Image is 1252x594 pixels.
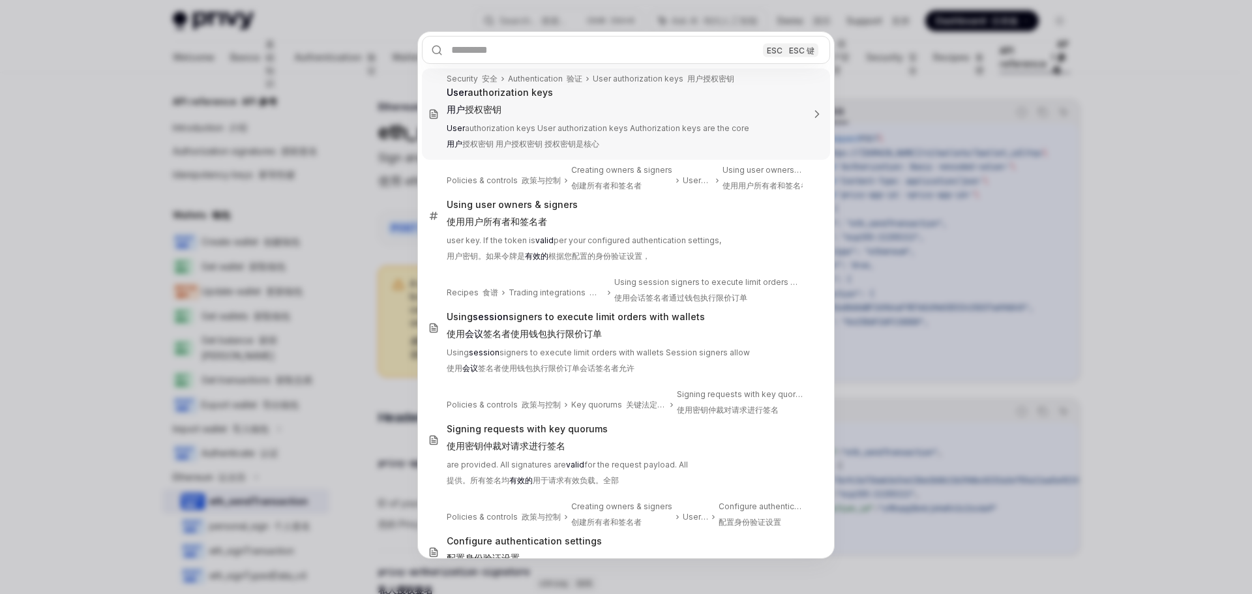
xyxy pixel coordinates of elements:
p: user key. If the token is per your configured authentication settings, [447,235,803,267]
div: Authentication [508,74,582,84]
b: 用户 [447,139,462,149]
b: session [473,311,509,322]
font: 安全 [482,74,498,83]
b: 会议 [465,328,483,339]
b: session [469,348,499,357]
div: ESC [763,43,818,57]
font: 关键法定人数 [626,400,673,409]
div: User authorization keys [593,74,734,84]
b: User [447,123,465,133]
div: Users [683,512,708,522]
div: Using signers to execute limit orders with wallets [447,311,705,345]
font: 用户授权密钥 [687,74,734,83]
div: Security [447,74,498,84]
font: 提供。所有签名均 用于请求有效负载。全部 [447,475,619,485]
font: 用户密钥。如果令牌是 根据您配置的身份验证设置， [447,251,650,261]
font: 创建所有者和签名者 [571,517,642,527]
div: Using user owners & signers [447,199,578,233]
div: Policies & controls [447,175,561,186]
p: Using signers to execute limit orders with wallets Session signers allow [447,348,803,379]
b: valid [535,235,554,245]
font: 政策与控制 [522,512,561,522]
font: 使用密钥仲裁对请求进行签名 [447,440,565,451]
font: 用户 [709,175,725,185]
div: Signing requests with key quorums [447,423,608,457]
font: 创建所有者和签名者 [571,181,642,190]
b: User [447,87,468,98]
font: 使用密钥仲裁对请求进行签名 [677,405,779,415]
font: 政策与控制 [522,400,561,409]
font: 使用用户所有者和签名者 [723,181,809,190]
div: Trading integrations [509,288,604,298]
div: Using user owners & signers [723,165,803,196]
font: 政策与控制 [522,175,561,185]
div: authorization keys [447,87,553,121]
p: authorization keys User authorization keys Authorization keys are the core [447,123,803,155]
div: Key quorums [571,400,666,410]
div: Signing requests with key quorums [677,389,803,421]
b: 有效的 [525,251,548,261]
div: Configure authentication settings [719,501,803,533]
div: Creating owners & signers [571,165,672,196]
div: Policies & controls [447,400,561,410]
font: 使用会话签名者通过钱包执行限价订单 [614,293,747,303]
font: 使用 签名者使用钱包执行限价订单 [447,328,602,339]
b: 会议 [462,363,478,373]
font: 配置身份验证设置 [719,517,781,527]
div: Creating owners & signers [571,501,672,533]
div: Users [683,175,712,186]
div: Using session signers to execute limit orders with wallets [614,277,803,308]
font: 食谱 [483,288,498,297]
div: Configure authentication settings [447,535,602,569]
div: Policies & controls [447,512,561,522]
font: 配置身份验证设置 [447,552,520,563]
p: are provided. All signatures are for the request payload. All [447,460,803,491]
font: 使用 签名者使用钱包执行限价订单会话签名者允许 [447,363,634,373]
b: 用户 [447,104,465,115]
font: 使用用户所有者和签名者 [447,216,547,227]
font: 验证 [567,74,582,83]
font: 授权密钥 用户授权密钥 授权密钥是核心 [447,139,599,149]
font: 授权密钥 [447,104,501,115]
font: ESC 键 [789,45,814,55]
b: valid [566,460,584,469]
div: Recipes [447,288,498,298]
b: 有效的 [509,475,533,485]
